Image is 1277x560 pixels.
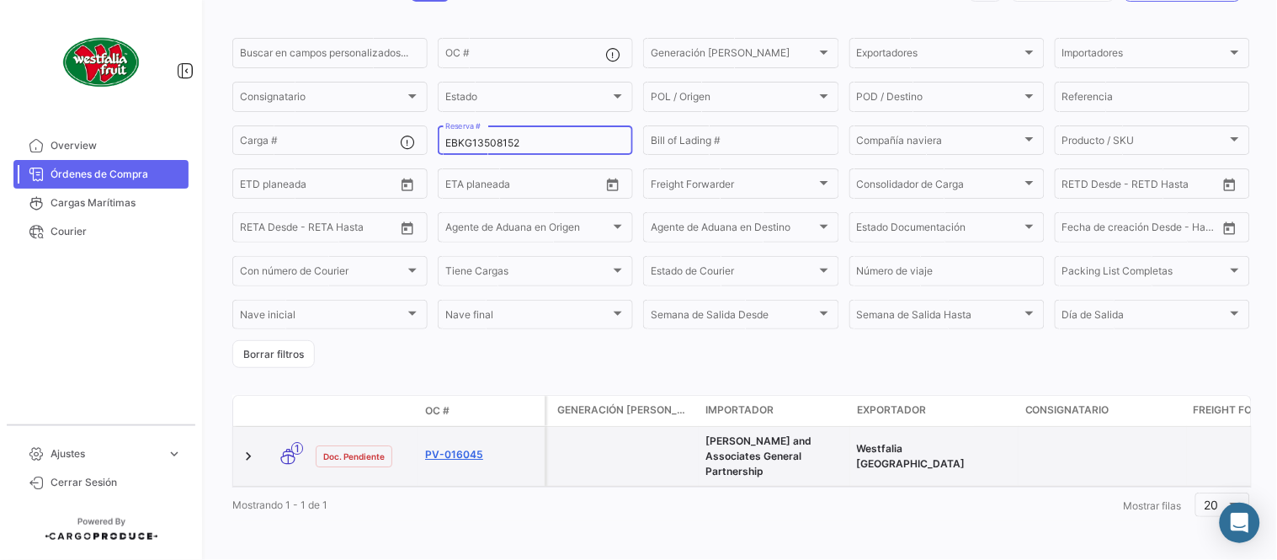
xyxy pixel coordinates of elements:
[13,217,189,246] a: Courier
[651,224,816,236] span: Agente de Aduana en Destino
[857,180,1022,192] span: Consolidador de Carga
[1062,312,1227,323] span: Día de Salida
[600,172,625,197] button: Open calendar
[51,195,182,211] span: Cargas Marítimas
[857,50,1022,61] span: Exportadores
[1019,396,1187,426] datatable-header-cell: Consignatario
[240,180,270,192] input: Desde
[850,396,1019,426] datatable-header-cell: Exportador
[557,403,692,418] span: Generación [PERSON_NAME]
[699,396,850,426] datatable-header-cell: Importador
[395,216,420,241] button: Open calendar
[1220,503,1260,543] div: Abrir Intercom Messenger
[1062,137,1227,149] span: Producto / SKU
[1217,216,1242,241] button: Open calendar
[232,499,327,511] span: Mostrando 1 - 1 de 1
[857,403,926,418] span: Exportador
[51,138,182,153] span: Overview
[232,340,315,368] button: Borrar filtros
[291,442,303,455] span: 1
[857,137,1022,149] span: Compañía naviera
[167,446,182,461] span: expand_more
[857,312,1022,323] span: Semana de Salida Hasta
[323,450,385,463] span: Doc. Pendiente
[857,224,1022,236] span: Estado Documentación
[651,180,816,192] span: Freight Forwarder
[1062,180,1093,192] input: Desde
[51,475,182,490] span: Cerrar Sesión
[547,396,699,426] datatable-header-cell: Generación de cargas
[282,224,356,236] input: Hasta
[51,224,182,239] span: Courier
[267,404,309,418] datatable-header-cell: Modo de Transporte
[240,93,405,105] span: Consignatario
[51,167,182,182] span: Órdenes de Compra
[445,93,610,105] span: Estado
[240,312,405,323] span: Nave inicial
[425,403,450,419] span: OC #
[59,20,143,104] img: client-50.png
[418,397,545,425] datatable-header-cell: OC #
[445,180,476,192] input: Desde
[1025,403,1109,418] span: Consignatario
[425,447,538,462] a: PV-016045
[705,435,811,477] span: David Oppenheimer and Associates General Partnership
[1062,50,1227,61] span: Importadores
[487,180,561,192] input: Hasta
[13,189,189,217] a: Cargas Marítimas
[1124,499,1182,512] span: Mostrar filas
[651,268,816,280] span: Estado de Courier
[651,93,816,105] span: POL / Origen
[651,312,816,323] span: Semana de Salida Desde
[51,446,160,461] span: Ajustes
[1062,224,1093,236] input: Desde
[13,131,189,160] a: Overview
[651,50,816,61] span: Generación [PERSON_NAME]
[395,172,420,197] button: Open calendar
[1104,180,1179,192] input: Hasta
[1104,224,1179,236] input: Hasta
[445,268,610,280] span: Tiene Cargas
[445,312,610,323] span: Nave final
[857,442,966,470] span: Westfalia Perú
[240,268,405,280] span: Con número de Courier
[309,404,418,418] datatable-header-cell: Estado Doc.
[445,224,610,236] span: Agente de Aduana en Origen
[240,448,257,465] a: Expand/Collapse Row
[705,403,774,418] span: Importador
[13,160,189,189] a: Órdenes de Compra
[282,180,356,192] input: Hasta
[240,224,270,236] input: Desde
[1062,268,1227,280] span: Packing List Completas
[857,93,1022,105] span: POD / Destino
[1217,172,1242,197] button: Open calendar
[1205,498,1219,512] span: 20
